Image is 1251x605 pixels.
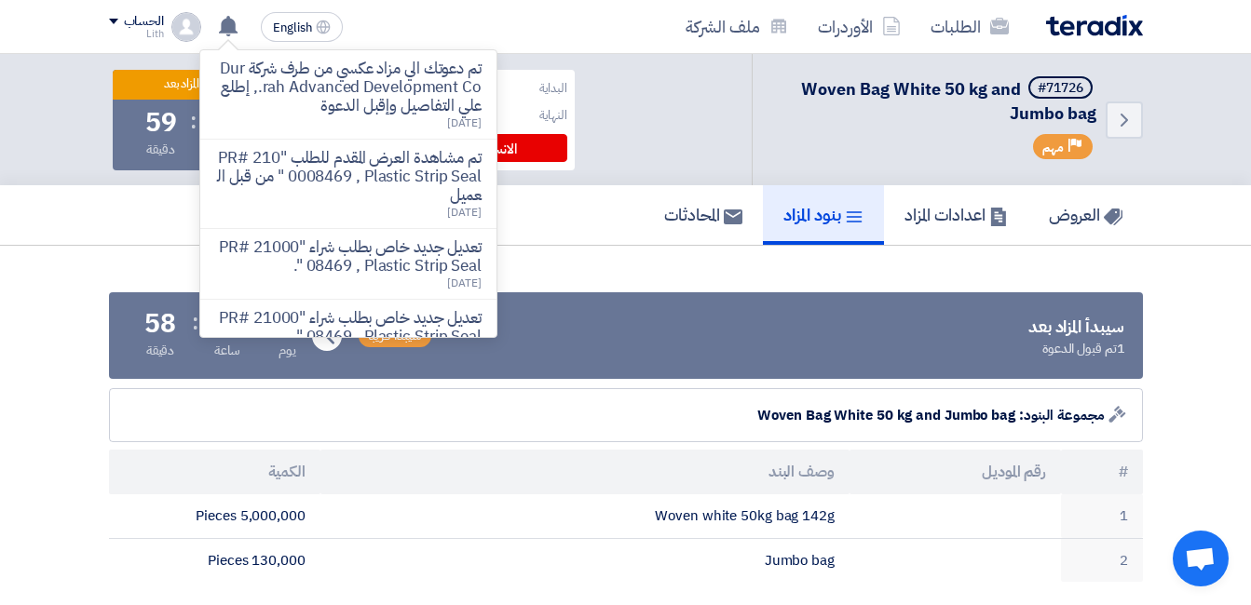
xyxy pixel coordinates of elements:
td: Woven white 50kg bag 142g [320,494,850,538]
img: profile_test.png [171,12,201,42]
a: العروض [1028,185,1143,245]
div: : [190,104,197,138]
td: 1 [1061,494,1142,538]
a: الطلبات [916,5,1024,48]
div: يوم [279,341,296,360]
span: مهم [1042,139,1064,156]
span: English [273,21,312,34]
p: تعديل جديد خاص بطلب شراء "PR# 2100008469 , Plastic Strip Seal ". [215,309,482,346]
span: Woven Bag White 50 kg and Jumbo bag [801,76,1096,126]
span: [DATE] [447,114,481,131]
a: بنود المزاد [763,185,884,245]
th: وصف البند [320,450,850,494]
h5: Woven Bag White 50 kg and Jumbo bag [775,76,1096,125]
div: : [192,305,198,339]
h5: العروض [1049,204,1122,225]
div: 1 [1028,339,1124,358]
div: البداية [539,79,566,98]
th: رقم الموديل [850,450,1061,494]
span: [DATE] [447,204,481,221]
p: تعديل جديد خاص بطلب شراء "PR# 2100008469 , Plastic Strip Seal ". [215,238,482,276]
div: Lith [109,29,164,39]
a: اعدادات المزاد [884,185,1028,245]
td: 5,000,000 Pieces [109,494,320,538]
div: النهاية [539,106,566,125]
div: #71726 [1038,82,1083,95]
button: English [261,12,343,42]
div: دقيقة [146,341,175,360]
a: الأوردرات [803,5,916,48]
div: Open chat [1173,531,1229,586]
th: # [1061,450,1142,494]
div: سيبدأ المزاد بعد [1028,314,1124,339]
a: ملف الشركة [671,5,803,48]
td: 2 [1061,538,1142,582]
img: Teradix logo [1046,15,1143,36]
a: المحادثات [644,185,763,245]
p: تم دعوتك الي مزاد عكسي من طرف شركة Durrah Advanced Development Co., إطلع علي التفاصيل وإقبل الدعوة [215,60,482,115]
h5: اعدادات المزاد [904,204,1008,225]
div: سيبدأ المزاد بعد [164,76,228,92]
th: الكمية [109,450,320,494]
div: دقيقة [146,140,175,159]
p: تم مشاهدة العرض المقدم للطلب "PR# 2100008469 , Plastic Strip Seal " من قبل العميل [215,149,482,205]
span: مجموعة البنود: Woven Bag White 50 kg and Jumbo bag [757,405,1104,426]
h5: بنود المزاد [783,204,863,225]
td: 130,000 Pieces [109,538,320,582]
td: Jumbo bag [320,538,850,582]
h5: المحادثات [664,204,742,225]
span: تم قبول الدعوة [1042,339,1117,358]
div: ساعة [214,341,241,360]
div: 59 [145,110,177,136]
div: 58 [144,311,176,337]
div: الحساب [124,14,164,30]
span: [DATE] [447,275,481,291]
